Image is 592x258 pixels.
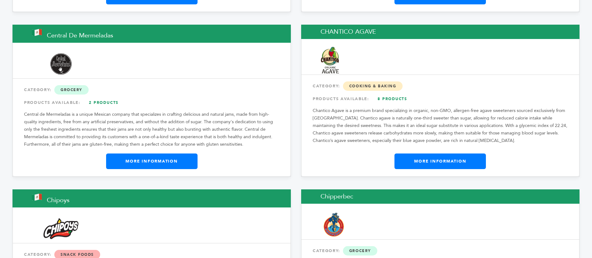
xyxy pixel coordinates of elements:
[32,218,90,239] img: Chipoys
[32,194,42,201] img: This brand is from Mexico (MX)
[343,246,377,256] span: Grocery
[54,85,89,95] span: Grocery
[24,84,279,95] div: CATEGORY:
[371,93,414,105] a: 8 Products
[106,153,198,169] a: More Information
[32,29,42,36] img: This brand is from Mexico (MX)
[394,153,486,169] a: More Information
[313,245,568,256] div: CATEGORY:
[12,25,291,43] h2: Central de Mermeladas
[321,47,339,73] img: CHANTICO AGAVE
[301,25,580,39] h2: CHANTICO AGAVE
[313,80,568,92] div: CATEGORY:
[12,189,291,207] h2: Chipoys
[301,189,580,204] h2: Chipperbec
[82,97,126,108] a: 2 Products
[313,93,568,105] div: PRODUCTS AVAILABLE:
[24,97,279,108] div: PRODUCTS AVAILABLE:
[313,107,568,144] p: Chantico Agave is a premium brand specializing in organic, non-GMO, allergen-free agave sweetener...
[343,81,403,91] span: Cooking & Baking
[24,111,279,148] p: Central de Mermeladas is a unique Mexican company that specializes in crafting delicious and natu...
[32,53,90,75] img: Central de Mermeladas
[321,212,346,238] img: Chipperbec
